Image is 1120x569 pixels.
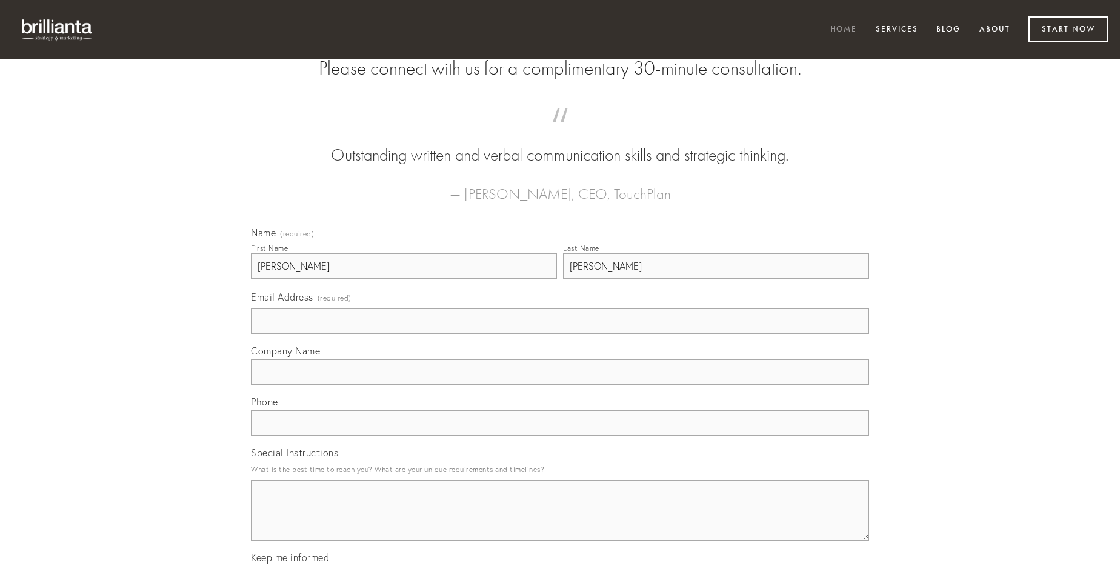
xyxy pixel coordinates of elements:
[972,20,1018,40] a: About
[251,244,288,253] div: First Name
[251,57,869,80] h2: Please connect with us for a complimentary 30-minute consultation.
[251,345,320,357] span: Company Name
[822,20,865,40] a: Home
[318,290,352,306] span: (required)
[868,20,926,40] a: Services
[12,12,103,47] img: brillianta - research, strategy, marketing
[270,120,850,144] span: “
[251,461,869,477] p: What is the best time to reach you? What are your unique requirements and timelines?
[280,230,314,238] span: (required)
[251,291,313,303] span: Email Address
[251,396,278,408] span: Phone
[251,551,329,564] span: Keep me informed
[928,20,968,40] a: Blog
[270,167,850,206] figcaption: — [PERSON_NAME], CEO, TouchPlan
[563,244,599,253] div: Last Name
[251,227,276,239] span: Name
[251,447,338,459] span: Special Instructions
[1028,16,1108,42] a: Start Now
[270,120,850,167] blockquote: Outstanding written and verbal communication skills and strategic thinking.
